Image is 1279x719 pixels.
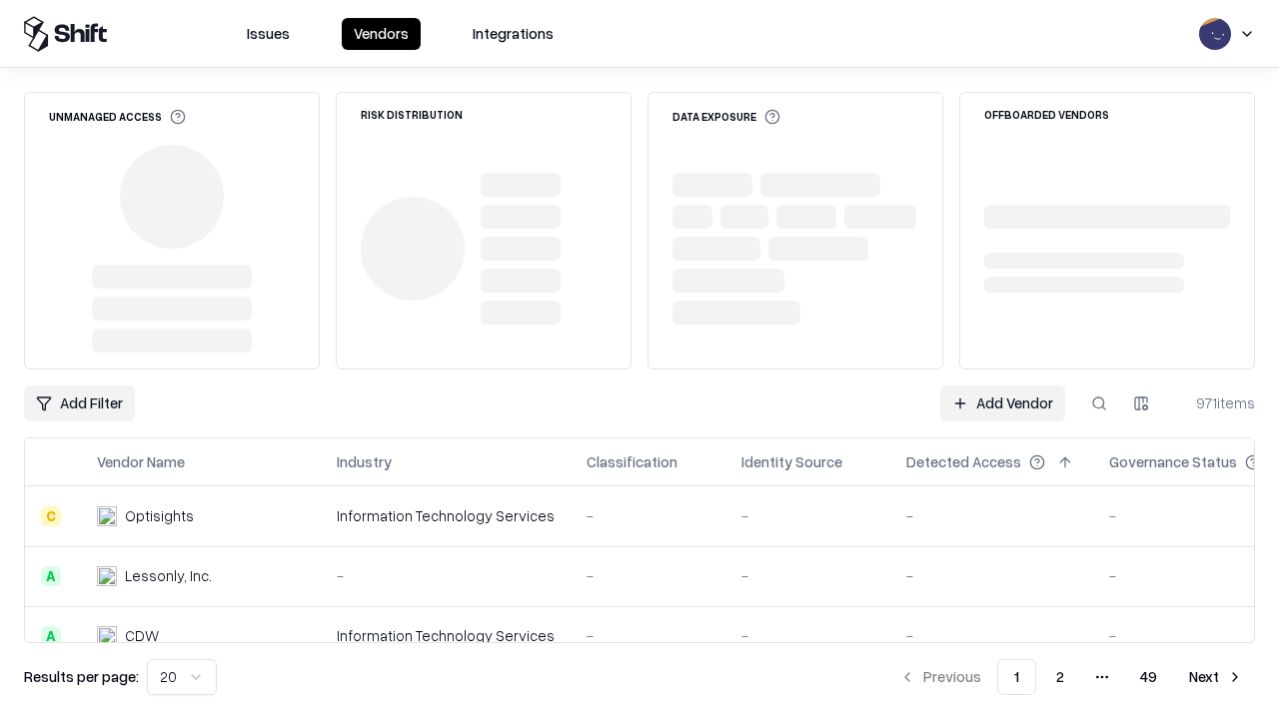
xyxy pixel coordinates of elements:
[672,109,780,125] div: Data Exposure
[24,666,139,687] p: Results per page:
[125,565,212,586] div: Lessonly, Inc.
[337,565,555,586] div: -
[337,625,555,646] div: Information Technology Services
[97,626,117,646] img: CDW
[125,625,159,646] div: CDW
[125,505,194,526] div: Optisights
[361,109,463,120] div: Risk Distribution
[1109,451,1237,472] div: Governance Status
[587,505,709,526] div: -
[997,659,1036,695] button: 1
[41,566,61,586] div: A
[741,451,842,472] div: Identity Source
[984,109,1109,120] div: Offboarded Vendors
[461,18,566,50] button: Integrations
[1175,392,1255,413] div: 971 items
[587,625,709,646] div: -
[1177,659,1255,695] button: Next
[906,565,1077,586] div: -
[41,626,61,646] div: A
[97,451,185,472] div: Vendor Name
[741,565,874,586] div: -
[906,451,1021,472] div: Detected Access
[887,659,1255,695] nav: pagination
[235,18,302,50] button: Issues
[24,385,135,421] button: Add Filter
[1040,659,1080,695] button: 2
[97,506,117,526] img: Optisights
[906,625,1077,646] div: -
[337,451,392,472] div: Industry
[41,506,61,526] div: C
[741,625,874,646] div: -
[741,505,874,526] div: -
[337,505,555,526] div: Information Technology Services
[342,18,421,50] button: Vendors
[906,505,1077,526] div: -
[587,451,677,472] div: Classification
[1124,659,1173,695] button: 49
[49,109,186,125] div: Unmanaged Access
[940,385,1065,421] a: Add Vendor
[587,565,709,586] div: -
[97,566,117,586] img: Lessonly, Inc.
